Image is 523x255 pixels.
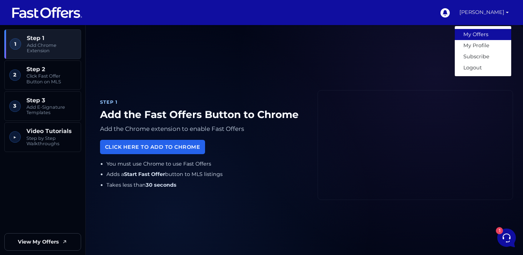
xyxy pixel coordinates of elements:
[9,131,21,143] span: ▶︎
[6,6,120,29] h2: Hello [PERSON_NAME] 👋
[11,129,49,135] span: Find an Answer
[318,90,513,200] iframe: Fast Offers Chrome Extension
[26,73,76,84] span: Click Fast Offer Button on MLS
[11,100,131,115] button: Start a Conversation
[106,160,307,168] li: You must use Chrome to use Fast Offers
[18,238,59,246] span: View My Offers
[455,29,511,40] a: My Offers
[51,105,100,111] span: Start a Conversation
[124,171,165,177] strong: Start Fast Offer
[455,40,511,51] a: My Profile
[9,100,21,112] span: 3
[118,52,131,58] p: [DATE]
[50,189,94,206] button: 1Messages
[4,91,81,121] a: 3 Step 3 Add E-Signature Templates
[455,51,511,62] a: Subscribe
[30,88,113,95] p: Huge Announcement: [URL][DOMAIN_NAME]
[26,128,76,134] span: Video Tutorials
[496,227,517,249] iframe: Customerly Messenger Launcher
[6,189,50,206] button: Home
[26,136,76,147] span: Step by Step Walkthroughs
[4,29,81,59] a: 1 Step 1 Add Chrome Extension
[71,188,76,193] span: 1
[26,104,76,116] span: Add E-Signature Templates
[61,199,82,206] p: Messages
[100,124,306,134] p: Add the Chrome extension to enable Fast Offers
[100,140,205,154] a: Click Here to Add to Chrome
[30,52,113,59] span: Fast Offers Support
[89,129,131,135] a: Open Help Center
[30,60,113,67] p: Did you make sure you are logged in to extension? Does clicking the extension show you "My Offers...
[146,182,176,188] strong: 30 seconds
[4,233,81,251] a: View My Offers
[9,49,134,70] a: Fast Offers SupportDid you make sure you are logged in to extension? Does clicking the extension ...
[4,122,81,152] a: ▶︎ Video Tutorials Step by Step Walkthroughs
[118,79,131,85] p: [DATE]
[16,144,117,152] input: Search for an Article...
[11,80,26,94] img: dark
[30,79,113,86] span: Fast Offers Support
[9,76,134,98] a: Fast Offers SupportHuge Announcement: [URL][DOMAIN_NAME][DATE]
[100,99,306,106] div: Step 1
[26,66,76,73] span: Step 2
[21,199,34,206] p: Home
[93,189,137,206] button: Help
[27,35,76,41] span: Step 1
[106,170,307,178] li: Adds a button to MLS listings
[115,40,131,46] a: See all
[27,43,76,54] span: Add Chrome Extension
[26,97,76,104] span: Step 3
[9,69,21,81] span: 2
[454,26,512,77] div: [PERSON_NAME]
[4,60,81,90] a: 2 Step 2 Click Fast Offer Button on MLS
[455,62,511,73] a: Logout
[100,109,306,121] h1: Add the Fast Offers Button to Chrome
[11,52,26,67] img: dark
[106,181,307,189] li: Takes less than
[10,38,21,50] span: 1
[11,40,58,46] span: Your Conversations
[111,199,120,206] p: Help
